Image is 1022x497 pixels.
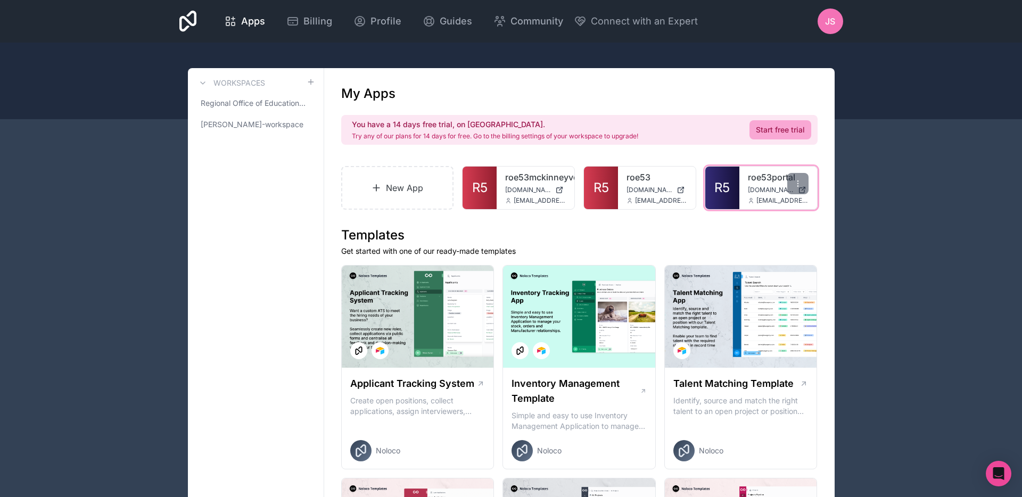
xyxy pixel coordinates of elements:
span: Billing [303,14,332,29]
a: R5 [584,167,618,209]
a: R5 [463,167,497,209]
span: [EMAIL_ADDRESS][DOMAIN_NAME] [635,196,687,205]
span: Noloco [376,445,400,456]
span: Connect with an Expert [591,14,698,29]
a: Start free trial [749,120,811,139]
a: Profile [345,10,410,33]
span: JS [825,15,835,28]
p: Get started with one of our ready-made templates [341,246,818,256]
span: [EMAIL_ADDRESS][DOMAIN_NAME] [756,196,809,205]
a: R5 [705,167,739,209]
a: Apps [216,10,274,33]
h3: Workspaces [213,78,265,88]
h1: My Apps [341,85,395,102]
span: [PERSON_NAME]-workspace [201,119,303,130]
a: Billing [278,10,341,33]
span: [DOMAIN_NAME] [627,186,672,194]
span: [DOMAIN_NAME] [748,186,794,194]
a: [DOMAIN_NAME] [748,186,809,194]
p: Identify, source and match the right talent to an open project or position with our Talent Matchi... [673,395,809,417]
img: Airtable Logo [376,346,384,355]
div: Open Intercom Messenger [986,461,1011,486]
span: R5 [594,179,609,196]
a: Regional Office of Education 53 [196,94,315,113]
a: roe53mckinneyvento [505,171,566,184]
span: Noloco [537,445,562,456]
span: Guides [440,14,472,29]
a: Workspaces [196,77,265,89]
p: Simple and easy to use Inventory Management Application to manage your stock, orders and Manufact... [512,410,647,432]
a: roe53 [627,171,687,184]
a: Guides [414,10,481,33]
button: Connect with an Expert [574,14,698,29]
span: Noloco [699,445,723,456]
span: Apps [241,14,265,29]
a: Community [485,10,572,33]
p: Try any of our plans for 14 days for free. Go to the billing settings of your workspace to upgrade! [352,132,638,140]
img: Airtable Logo [537,346,546,355]
h1: Applicant Tracking System [350,376,474,391]
h1: Inventory Management Template [512,376,639,406]
h2: You have a 14 days free trial, on [GEOGRAPHIC_DATA]. [352,119,638,130]
span: R5 [472,179,488,196]
span: Community [510,14,563,29]
a: New App [341,166,454,210]
a: [PERSON_NAME]-workspace [196,115,315,134]
span: Regional Office of Education 53 [201,98,307,109]
img: Airtable Logo [678,346,686,355]
span: [EMAIL_ADDRESS][DOMAIN_NAME] [514,196,566,205]
span: [DOMAIN_NAME] [505,186,551,194]
span: Profile [370,14,401,29]
p: Create open positions, collect applications, assign interviewers, centralise candidate feedback a... [350,395,485,417]
h1: Templates [341,227,818,244]
h1: Talent Matching Template [673,376,794,391]
a: [DOMAIN_NAME] [627,186,687,194]
a: roe53portal [748,171,809,184]
span: R5 [714,179,730,196]
a: [DOMAIN_NAME] [505,186,566,194]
